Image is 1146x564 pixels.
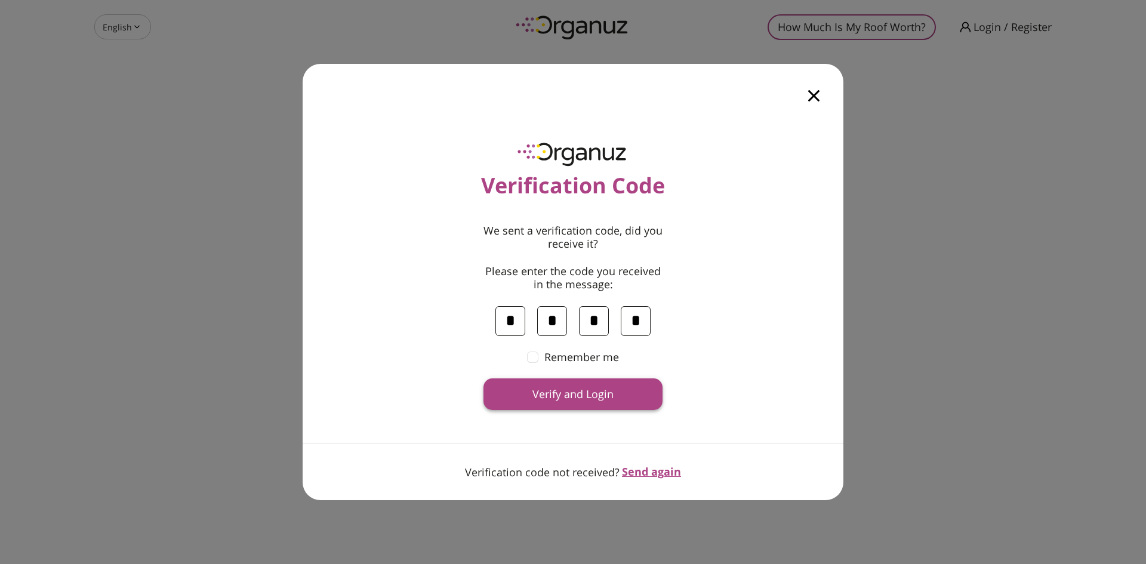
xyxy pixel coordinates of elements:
[622,466,681,479] button: Send again
[622,464,681,479] span: Send again
[481,169,665,202] span: Verification Code
[532,388,614,401] span: Verify and Login
[483,224,663,250] span: We sent a verification code, did you receive it?
[465,466,620,478] span: Verification code not received?
[483,378,663,410] button: Verify and Login
[483,265,663,291] span: Please enter the code you received in the message:
[509,138,637,169] img: app-logo.3d061365cf75263b05a15d7a5cd1ab54.svg
[544,351,619,364] span: Remember me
